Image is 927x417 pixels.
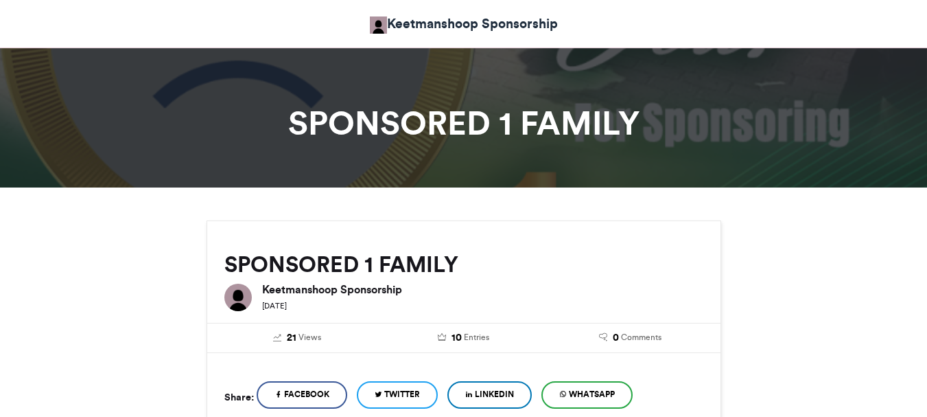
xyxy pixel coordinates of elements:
h5: Share: [224,388,254,406]
a: 10 Entries [390,330,537,346]
a: LinkedIn [447,381,532,409]
h2: SPONSORED 1 FAMILY [224,252,703,277]
a: 21 Views [224,330,371,346]
span: 0 [613,330,619,346]
img: Keetmanshoop Sponsorship [224,284,252,311]
span: Twitter [384,388,420,401]
a: WhatsApp [541,381,633,409]
span: LinkedIn [475,388,514,401]
img: Keetmanshoop Sponsorship [370,16,387,34]
span: 21 [287,330,296,346]
span: Facebook [284,388,329,401]
span: WhatsApp [569,388,615,401]
a: Facebook [257,381,347,409]
span: Comments [621,331,661,343]
a: Keetmanshoop Sponsorship [370,14,558,34]
span: Entries [464,331,489,343]
h1: SPONSORED 1 FAMILY [83,106,845,139]
span: 10 [451,330,462,346]
a: 0 Comments [557,330,703,346]
small: [DATE] [262,301,287,311]
span: Views [298,331,321,343]
a: Twitter [357,381,438,409]
h6: Keetmanshoop Sponsorship [262,284,703,295]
